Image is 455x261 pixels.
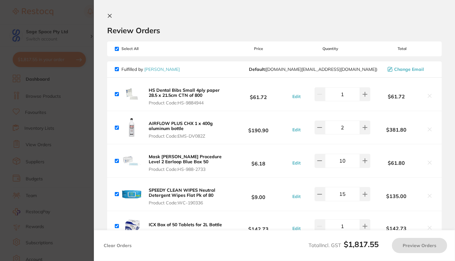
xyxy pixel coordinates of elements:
b: $61.72 [226,88,290,100]
button: Edit [290,226,302,231]
span: Select All [115,47,178,51]
button: Change Email [386,66,434,72]
button: Edit [290,94,302,99]
b: HS Dental Bibs Small 4ply paper 28.5 x 21.5cm CTN of 800 [149,87,220,98]
img: MDM5ZmxrbQ [121,84,142,104]
button: SPEEDY CLEAN WIPES Neutral Detergent Wipes Flat Pk of 80 Product Code:WC-190336 [147,187,226,206]
b: $61.80 [370,160,423,166]
span: Quantity [290,47,370,51]
b: $135.00 [370,193,423,199]
span: Total [370,47,434,51]
span: Product Code: WC-190336 [149,200,224,205]
b: $6.18 [226,155,290,167]
button: ICX Box of 50 Tablets for 2L Bottle Product Code:AD-190-1065-01 [147,222,224,235]
img: OTM1Mjd3Zg [121,184,142,204]
button: Clear Orders [102,238,133,253]
h2: Review Orders [107,26,442,35]
b: Mask [PERSON_NAME] Procedure Level 2 Earloop Blue Box 50 [149,154,222,165]
button: Preview Orders [392,238,447,253]
b: SPEEDY CLEAN WIPES Neutral Detergent Wipes Flat Pk of 80 [149,187,215,198]
span: Price [226,47,290,51]
a: [PERSON_NAME] [144,66,180,72]
b: $142.73 [226,220,290,232]
b: $142.73 [370,226,423,231]
span: Product Code: AD-190-1065-01 [149,230,222,235]
b: AIRFLOW PLUS CHX 1 x 400g aluminum bottle [149,121,213,131]
img: eTJ2YTY1dQ [121,151,142,171]
b: $190.90 [226,122,290,134]
b: $381.80 [370,127,423,133]
button: Edit [290,160,302,166]
b: $1,817.55 [344,239,379,249]
button: Edit [290,127,302,133]
img: ZHI5Y3JkOA [121,216,142,236]
button: Mask [PERSON_NAME] Procedure Level 2 Earloop Blue Box 50 Product Code:HS-988-2733 [147,154,226,172]
p: Fulfilled by [121,67,180,72]
b: Default [249,66,265,72]
button: AIRFLOW PLUS CHX 1 x 400g aluminum bottle Product Code:EMS-DV082Z [147,121,226,139]
b: $9.00 [226,188,290,200]
button: Edit [290,194,302,199]
span: customer.care@henryschein.com.au [249,67,377,72]
b: ICX Box of 50 Tablets for 2L Bottle [149,222,222,227]
span: Total Incl. GST [309,242,379,248]
button: HS Dental Bibs Small 4ply paper 28.5 x 21.5cm CTN of 800 Product Code:HS-9884944 [147,87,226,106]
span: Change Email [394,67,424,72]
b: $61.72 [370,94,423,99]
img: OWJjZ2tvaw [121,117,142,138]
span: Product Code: HS-988-2733 [149,167,224,172]
span: Product Code: HS-9884944 [149,100,224,105]
span: Product Code: EMS-DV082Z [149,134,224,139]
